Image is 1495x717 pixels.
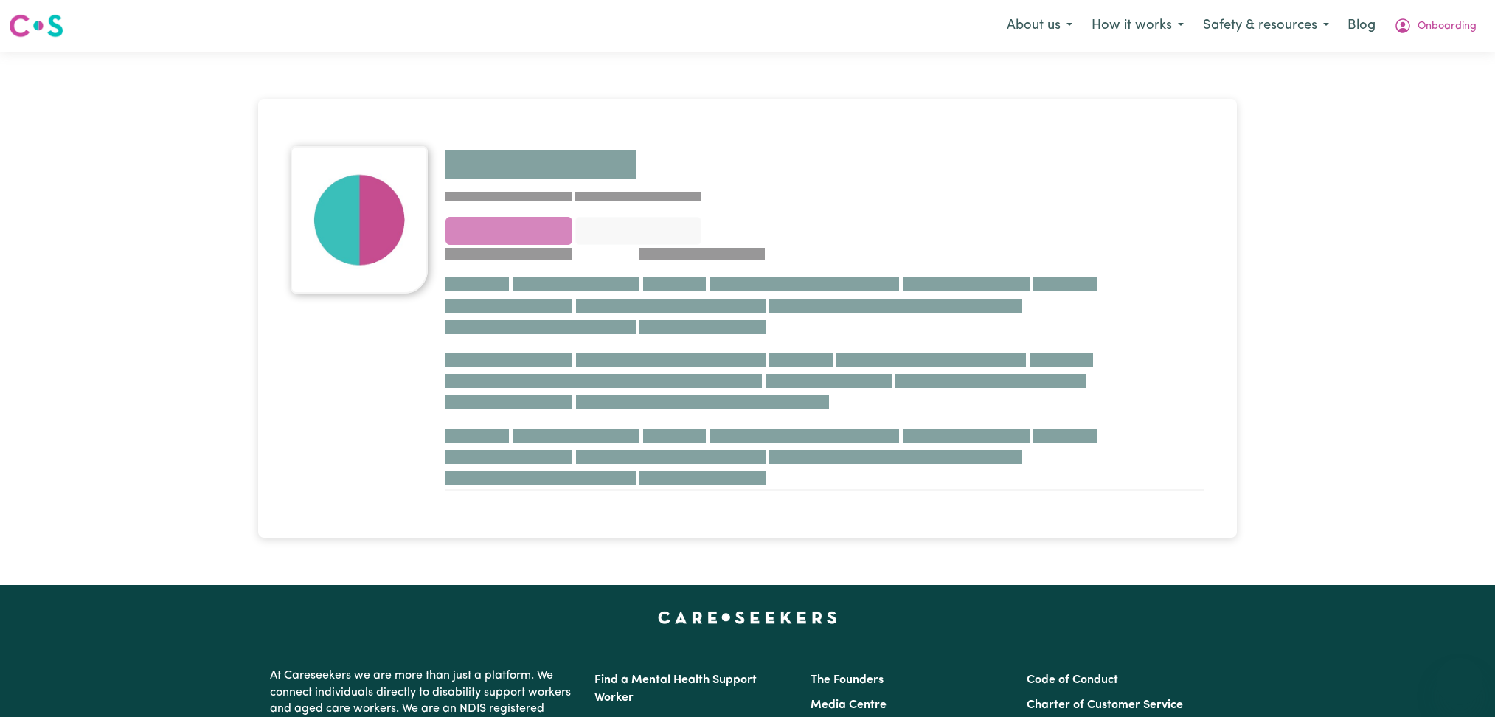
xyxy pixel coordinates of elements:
a: Careseekers logo [9,9,63,43]
a: Careseekers home page [658,612,837,623]
a: Charter of Customer Service [1027,699,1183,711]
span: Onboarding [1418,18,1477,35]
button: How it works [1082,10,1193,41]
a: Blog [1339,10,1384,42]
a: Media Centre [811,699,887,711]
a: The Founders [811,674,884,686]
button: Safety & resources [1193,10,1339,41]
button: About us [997,10,1082,41]
img: Careseekers logo [9,13,63,39]
button: My Account [1384,10,1486,41]
iframe: Button to launch messaging window [1436,658,1483,705]
a: Code of Conduct [1027,674,1118,686]
a: Find a Mental Health Support Worker [594,674,757,704]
